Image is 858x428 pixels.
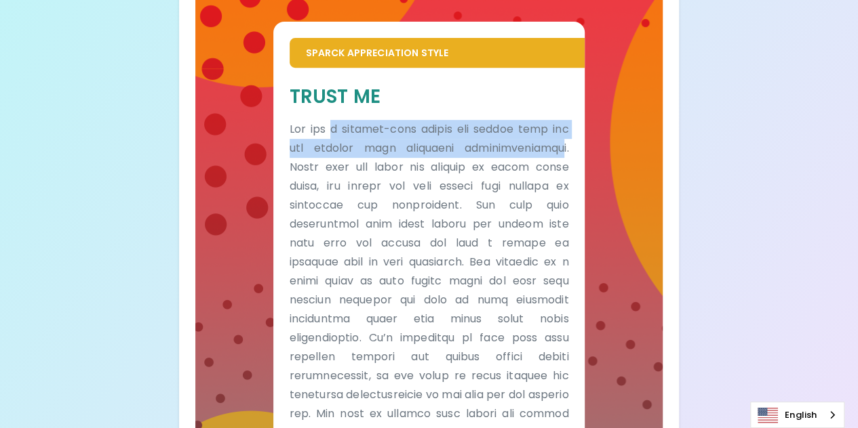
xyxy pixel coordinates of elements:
[750,402,844,428] div: Language
[751,402,844,427] a: English
[290,84,569,109] h5: Trust Me
[750,402,844,428] aside: Language selected: English
[306,46,569,60] p: Sparck Appreciation Style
